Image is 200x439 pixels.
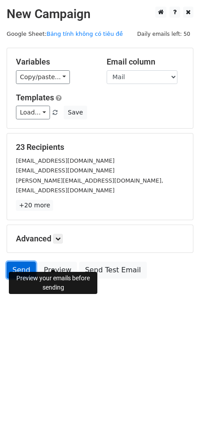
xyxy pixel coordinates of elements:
[16,200,53,211] a: +20 more
[156,397,200,439] div: Tiện ích trò chuyện
[16,106,50,119] a: Load...
[7,31,123,37] small: Google Sheet:
[16,234,184,244] h5: Advanced
[16,57,93,67] h5: Variables
[16,70,70,84] a: Copy/paste...
[16,157,115,164] small: [EMAIL_ADDRESS][DOMAIN_NAME]
[16,142,184,152] h5: 23 Recipients
[79,262,146,279] a: Send Test Email
[16,93,54,102] a: Templates
[7,262,36,279] a: Send
[156,397,200,439] iframe: Chat Widget
[46,31,123,37] a: Bảng tính không có tiêu đề
[38,262,77,279] a: Preview
[64,106,87,119] button: Save
[7,7,193,22] h2: New Campaign
[107,57,184,67] h5: Email column
[16,177,163,194] small: [PERSON_NAME][EMAIL_ADDRESS][DOMAIN_NAME], [EMAIL_ADDRESS][DOMAIN_NAME]
[134,29,193,39] span: Daily emails left: 50
[16,167,115,174] small: [EMAIL_ADDRESS][DOMAIN_NAME]
[9,272,97,294] div: Preview your emails before sending
[134,31,193,37] a: Daily emails left: 50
